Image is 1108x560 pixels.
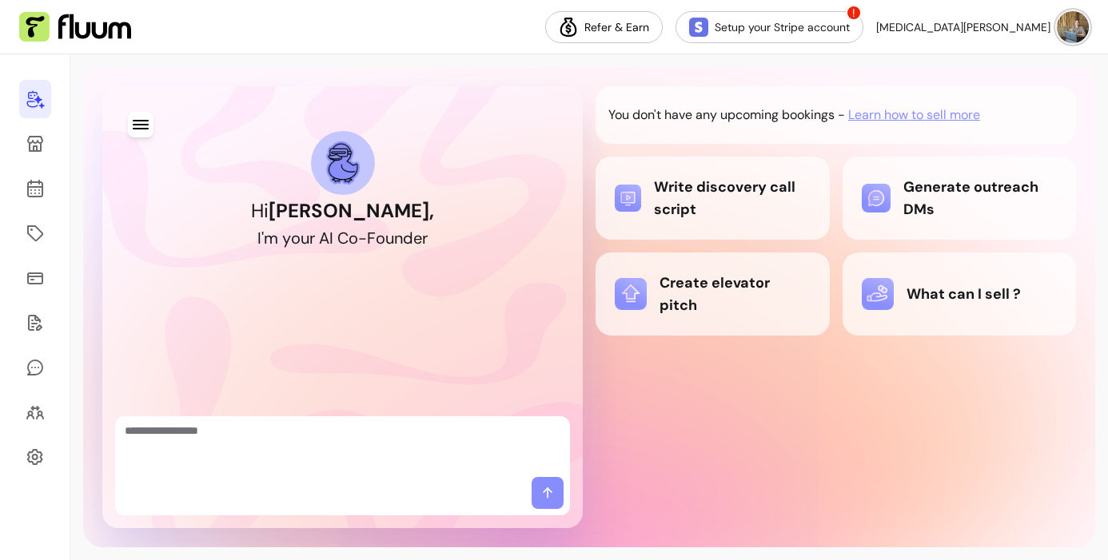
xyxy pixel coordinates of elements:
[403,227,413,249] div: d
[301,227,309,249] div: u
[257,227,261,249] div: I
[269,198,434,223] b: [PERSON_NAME] ,
[282,227,291,249] div: y
[846,5,862,21] span: !
[862,176,1058,220] div: Generate outreach DMs
[862,278,1058,310] div: What can I sell ?
[545,11,663,43] a: Refer & Earn
[251,198,434,224] h1: Hi
[876,11,1089,43] button: avatar[MEDICAL_DATA][PERSON_NAME]
[376,227,385,249] div: o
[385,227,394,249] div: u
[367,227,376,249] div: F
[349,227,358,249] div: o
[19,169,51,208] a: Calendar
[19,80,51,118] a: Home
[257,227,428,249] h2: I'm your AI Co-Founder
[615,185,641,211] img: Write discovery call script
[848,105,980,125] span: Learn how to sell more
[608,105,845,125] p: You don't have any upcoming bookings -
[689,18,708,37] img: Stripe Icon
[19,214,51,252] a: Offerings
[876,19,1050,35] span: [MEDICAL_DATA][PERSON_NAME]
[422,227,428,249] div: r
[615,272,811,316] div: Create elevator pitch
[413,227,422,249] div: e
[329,227,333,249] div: I
[19,438,51,476] a: Settings
[309,227,315,249] div: r
[19,259,51,297] a: Sales
[862,184,891,212] img: Generate outreach DMs
[264,227,278,249] div: m
[394,227,403,249] div: n
[19,12,131,42] img: Fluum Logo
[676,11,863,43] a: Setup your Stripe account
[19,304,51,342] a: Forms
[358,227,367,249] div: -
[1057,11,1089,43] img: avatar
[326,141,360,184] img: AI Co-Founder avatar
[19,348,51,387] a: My Messages
[125,423,560,471] textarea: Ask me anything...
[19,125,51,163] a: Storefront
[291,227,301,249] div: o
[862,278,894,310] img: What can I sell ?
[261,227,264,249] div: '
[615,176,811,220] div: Write discovery call script
[19,393,51,431] a: Clients
[337,227,349,249] div: C
[615,278,647,310] img: Create elevator pitch
[319,227,329,249] div: A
